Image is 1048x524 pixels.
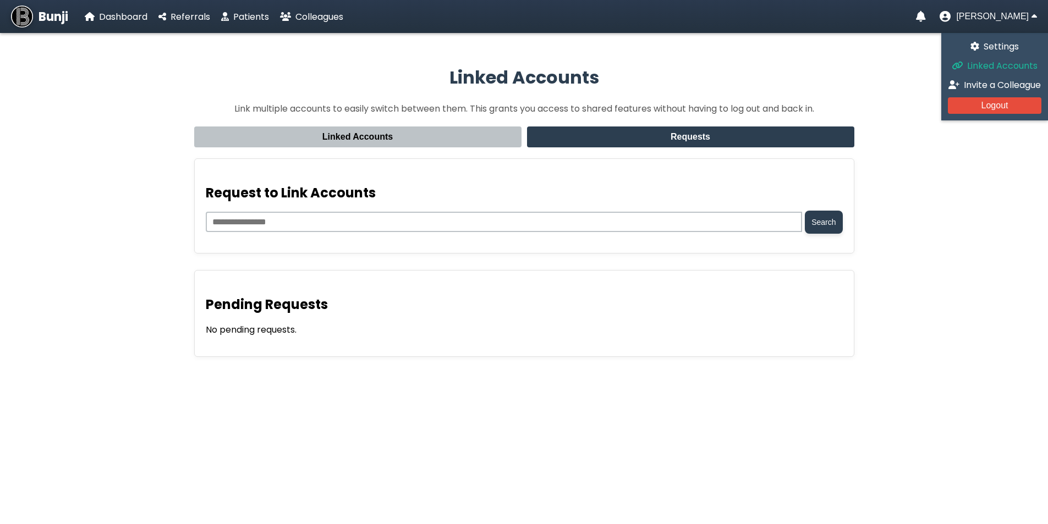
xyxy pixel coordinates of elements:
span: Linked Accounts [967,59,1038,72]
span: Logout [981,101,1008,110]
span: Bunji [39,8,68,26]
span: Colleagues [295,10,343,23]
p: No pending requests. [206,323,843,337]
button: User menu [940,11,1037,22]
span: Settings [984,40,1019,53]
a: Referrals [158,10,210,24]
a: Colleagues [280,10,343,24]
span: Dashboard [99,10,147,23]
a: Linked Accounts [948,59,1041,73]
a: Patients [221,10,269,24]
a: Notifications [916,11,926,22]
button: Search [805,211,842,234]
button: Requests [527,126,854,147]
span: [PERSON_NAME] [956,12,1029,21]
a: Invite a Colleague [948,78,1041,92]
span: Patients [233,10,269,23]
button: Logout [948,97,1041,114]
span: Invite a Colleague [964,79,1041,91]
a: Settings [948,40,1041,53]
a: Dashboard [85,10,147,24]
p: Link multiple accounts to easily switch between them. This grants you access to shared features w... [194,102,854,115]
h2: Linked Accounts [194,64,854,91]
span: Referrals [171,10,210,23]
h3: Request to Link Accounts [206,183,843,202]
button: Linked Accounts [194,126,522,147]
img: Bunji Dental Referral Management [11,5,33,27]
h3: Pending Requests [206,295,843,314]
a: Bunji [11,5,68,27]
